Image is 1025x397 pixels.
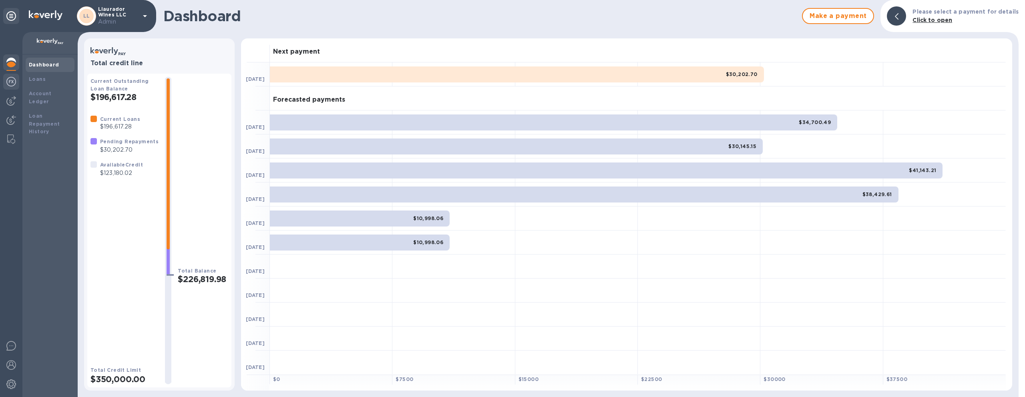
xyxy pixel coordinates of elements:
[246,220,265,226] b: [DATE]
[273,376,280,382] b: $ 0
[764,376,785,382] b: $ 30000
[246,316,265,322] b: [DATE]
[273,96,345,104] h3: Forecasted payments
[29,76,46,82] b: Loans
[246,148,265,154] b: [DATE]
[90,374,159,384] h2: $350,000.00
[90,367,141,373] b: Total Credit Limit
[246,124,265,130] b: [DATE]
[6,77,16,86] img: Foreign exchange
[912,8,1019,15] b: Please select a payment for details
[90,92,159,102] h2: $196,617.28
[273,48,320,56] h3: Next payment
[29,62,59,68] b: Dashboard
[90,78,149,92] b: Current Outstanding Loan Balance
[98,6,138,26] p: Llaurador Wines LLC
[246,172,265,178] b: [DATE]
[29,113,60,135] b: Loan Repayment History
[178,274,228,284] h2: $226,819.98
[726,71,758,77] b: $30,202.70
[29,90,52,104] b: Account Ledger
[100,122,140,131] p: $196,617.28
[246,364,265,370] b: [DATE]
[100,146,159,154] p: $30,202.70
[100,138,159,144] b: Pending Repayments
[246,340,265,346] b: [DATE]
[3,8,19,24] div: Unpin categories
[98,18,138,26] p: Admin
[246,244,265,250] b: [DATE]
[413,239,443,245] b: $10,998.06
[246,196,265,202] b: [DATE]
[100,116,140,122] b: Current Loans
[728,143,756,149] b: $30,145.15
[886,376,907,382] b: $ 37500
[246,268,265,274] b: [DATE]
[862,191,892,197] b: $38,429.61
[909,167,936,173] b: $41,143.21
[809,11,867,21] span: Make a payment
[178,268,216,274] b: Total Balance
[799,119,831,125] b: $34,700.49
[29,10,62,20] img: Logo
[246,292,265,298] b: [DATE]
[83,13,90,19] b: LL
[100,169,143,177] p: $123,180.02
[90,60,228,67] h3: Total credit line
[246,76,265,82] b: [DATE]
[100,162,143,168] b: Available Credit
[802,8,874,24] button: Make a payment
[396,376,413,382] b: $ 7500
[413,215,443,221] b: $10,998.06
[163,8,798,24] h1: Dashboard
[519,376,539,382] b: $ 15000
[912,17,952,23] b: Click to open
[641,376,662,382] b: $ 22500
